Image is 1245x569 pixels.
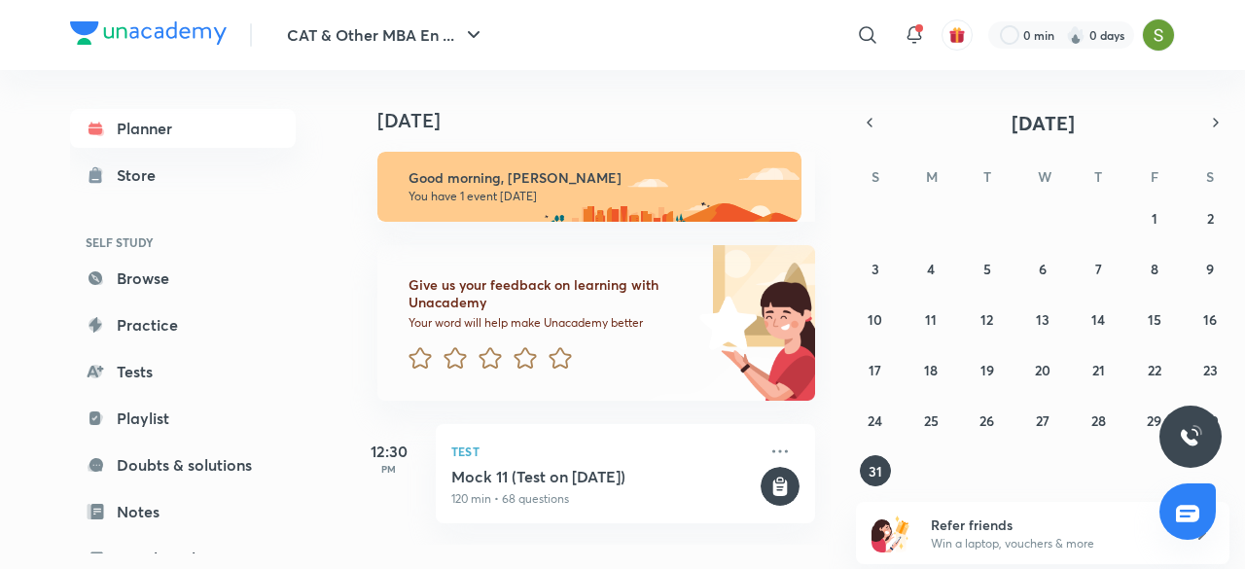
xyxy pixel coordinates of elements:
[1027,354,1058,385] button: August 20, 2025
[871,260,879,278] abbr: August 3, 2025
[924,361,938,379] abbr: August 18, 2025
[409,169,784,187] h6: Good morning, [PERSON_NAME]
[70,399,296,438] a: Playlist
[868,411,882,430] abbr: August 24, 2025
[1038,167,1051,186] abbr: Wednesday
[1202,411,1219,430] abbr: August 30, 2025
[1194,202,1226,233] button: August 2, 2025
[451,490,757,508] p: 120 min • 68 questions
[972,253,1003,284] button: August 5, 2025
[409,315,693,331] p: Your word will help make Unacademy better
[860,455,891,486] button: August 31, 2025
[1012,110,1075,136] span: [DATE]
[1139,405,1170,436] button: August 29, 2025
[871,167,879,186] abbr: Sunday
[983,260,991,278] abbr: August 5, 2025
[1206,167,1214,186] abbr: Saturday
[927,260,935,278] abbr: August 4, 2025
[1027,253,1058,284] button: August 6, 2025
[350,440,428,463] h5: 12:30
[70,259,296,298] a: Browse
[70,445,296,484] a: Doubts & solutions
[915,354,946,385] button: August 18, 2025
[868,310,882,329] abbr: August 10, 2025
[972,303,1003,335] button: August 12, 2025
[275,16,497,54] button: CAT & Other MBA En ...
[980,310,993,329] abbr: August 12, 2025
[1091,310,1105,329] abbr: August 14, 2025
[409,189,784,204] p: You have 1 event [DATE]
[924,411,939,430] abbr: August 25, 2025
[972,405,1003,436] button: August 26, 2025
[1152,209,1157,228] abbr: August 1, 2025
[883,109,1202,136] button: [DATE]
[860,354,891,385] button: August 17, 2025
[451,467,757,486] h5: Mock 11 (Test on 31.08.2025)
[1194,405,1226,436] button: August 30, 2025
[1179,425,1202,448] img: ttu
[451,440,757,463] p: Test
[70,109,296,148] a: Planner
[1095,260,1102,278] abbr: August 7, 2025
[1092,361,1105,379] abbr: August 21, 2025
[860,405,891,436] button: August 24, 2025
[860,253,891,284] button: August 3, 2025
[1066,25,1085,45] img: streak
[915,303,946,335] button: August 11, 2025
[1027,303,1058,335] button: August 13, 2025
[377,109,835,132] h4: [DATE]
[70,21,227,45] img: Company Logo
[1083,354,1114,385] button: August 21, 2025
[1207,209,1214,228] abbr: August 2, 2025
[1094,167,1102,186] abbr: Thursday
[1039,260,1047,278] abbr: August 6, 2025
[1139,303,1170,335] button: August 15, 2025
[1083,405,1114,436] button: August 28, 2025
[70,21,227,50] a: Company Logo
[860,303,891,335] button: August 10, 2025
[409,276,693,311] h6: Give us your feedback on learning with Unacademy
[972,354,1003,385] button: August 19, 2025
[1091,411,1106,430] abbr: August 28, 2025
[871,514,910,552] img: referral
[1139,202,1170,233] button: August 1, 2025
[983,167,991,186] abbr: Tuesday
[1148,310,1161,329] abbr: August 15, 2025
[1142,18,1175,52] img: Samridhi Vij
[979,411,994,430] abbr: August 26, 2025
[1036,411,1049,430] abbr: August 27, 2025
[1147,411,1161,430] abbr: August 29, 2025
[1151,167,1158,186] abbr: Friday
[942,19,973,51] button: avatar
[926,167,938,186] abbr: Monday
[925,310,937,329] abbr: August 11, 2025
[1151,260,1158,278] abbr: August 8, 2025
[1036,310,1049,329] abbr: August 13, 2025
[633,245,815,401] img: feedback_image
[1035,361,1050,379] abbr: August 20, 2025
[869,462,882,480] abbr: August 31, 2025
[1206,260,1214,278] abbr: August 9, 2025
[1027,405,1058,436] button: August 27, 2025
[350,463,428,475] p: PM
[869,361,881,379] abbr: August 17, 2025
[377,152,801,222] img: morning
[1194,303,1226,335] button: August 16, 2025
[1083,253,1114,284] button: August 7, 2025
[1148,361,1161,379] abbr: August 22, 2025
[1203,310,1217,329] abbr: August 16, 2025
[1083,303,1114,335] button: August 14, 2025
[70,226,296,259] h6: SELF STUDY
[117,163,167,187] div: Store
[1194,354,1226,385] button: August 23, 2025
[1203,361,1218,379] abbr: August 23, 2025
[915,405,946,436] button: August 25, 2025
[931,535,1170,552] p: Win a laptop, vouchers & more
[1194,253,1226,284] button: August 9, 2025
[915,253,946,284] button: August 4, 2025
[1139,253,1170,284] button: August 8, 2025
[70,156,296,195] a: Store
[70,305,296,344] a: Practice
[70,352,296,391] a: Tests
[931,515,1170,535] h6: Refer friends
